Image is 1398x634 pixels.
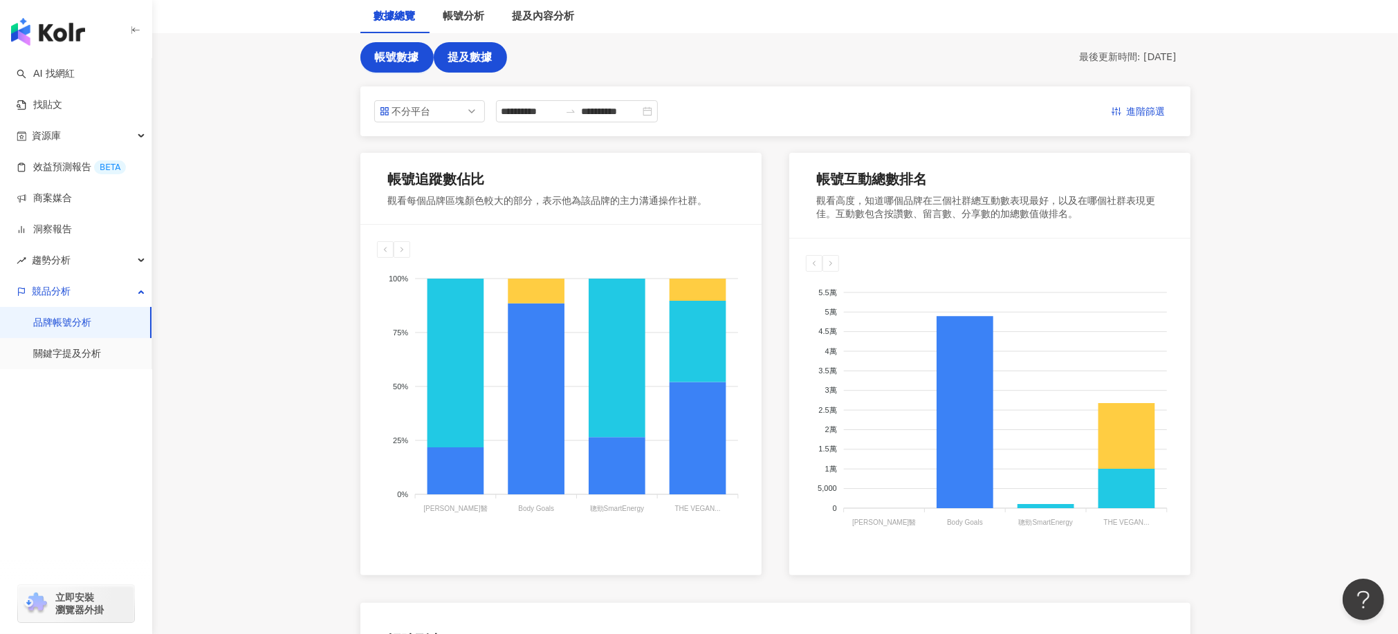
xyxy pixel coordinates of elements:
tspan: 50% [393,382,408,391]
a: 品牌帳號分析 [33,316,91,330]
div: 提及內容分析 [513,8,575,25]
span: 競品分析 [32,276,71,307]
tspan: 4萬 [825,347,836,355]
tspan: 聰勁SmartEnergy [589,505,643,513]
span: to [565,106,576,117]
div: 帳號追蹤數佔比 [388,169,485,189]
tspan: [PERSON_NAME]醫 [423,505,487,513]
tspan: 3.5萬 [818,366,836,375]
tspan: 0% [397,490,408,498]
div: 觀看每個品牌區塊顏色較大的部分，表示他為該品牌的主力溝通操作社群。 [388,194,708,208]
tspan: 2.5萬 [818,406,836,414]
span: swap-right [565,106,576,117]
div: 最後更新時間: [DATE] [1079,50,1177,64]
img: chrome extension [22,593,49,615]
tspan: 5萬 [825,308,836,316]
a: 效益預測報告BETA [17,160,126,174]
tspan: 75% [393,328,408,337]
tspan: 1萬 [825,465,836,473]
tspan: 4.5萬 [818,327,836,335]
a: chrome extension立即安裝 瀏覽器外掛 [18,585,134,622]
span: 帳號數據 [375,51,419,64]
tspan: 0 [832,504,836,512]
tspan: 2萬 [825,425,836,433]
span: 立即安裝 瀏覽器外掛 [55,591,104,616]
a: 關鍵字提及分析 [33,347,101,361]
a: 商案媒合 [17,192,72,205]
tspan: 100% [389,274,408,283]
div: 帳號分析 [443,8,485,25]
img: logo [11,18,85,46]
tspan: [PERSON_NAME]醫 [852,519,916,526]
span: 趨勢分析 [32,245,71,276]
div: 數據總覽 [374,8,416,25]
tspan: 3萬 [825,386,836,395]
a: 找貼文 [17,98,62,112]
tspan: 5,000 [818,484,837,492]
button: 帳號數據 [360,42,434,73]
iframe: Help Scout Beacon - Open [1343,579,1384,620]
tspan: THE VEGAN... [674,505,720,513]
div: 觀看高度，知道哪個品牌在三個社群總互動數表現最好，以及在哪個社群表現更佳。互動數包含按讚數、留言數、分享數的加總數值做排名。 [817,194,1163,221]
span: rise [17,256,26,265]
button: 進階篩選 [1101,100,1177,122]
tspan: Body Goals [518,505,554,513]
div: 不分平台 [392,101,437,122]
tspan: 1.5萬 [818,445,836,454]
tspan: Body Goals [947,519,983,526]
tspan: 25% [393,436,408,445]
tspan: THE VEGAN... [1103,519,1149,526]
tspan: 聰勁SmartEnergy [1018,519,1072,526]
tspan: 5.5萬 [818,288,836,297]
div: 帳號互動總數排名 [817,169,928,189]
span: 進階篩選 [1127,101,1166,123]
button: 提及數據 [434,42,507,73]
a: searchAI 找網紅 [17,67,75,81]
span: 提及數據 [448,51,493,64]
span: 資源庫 [32,120,61,151]
a: 洞察報告 [17,223,72,236]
